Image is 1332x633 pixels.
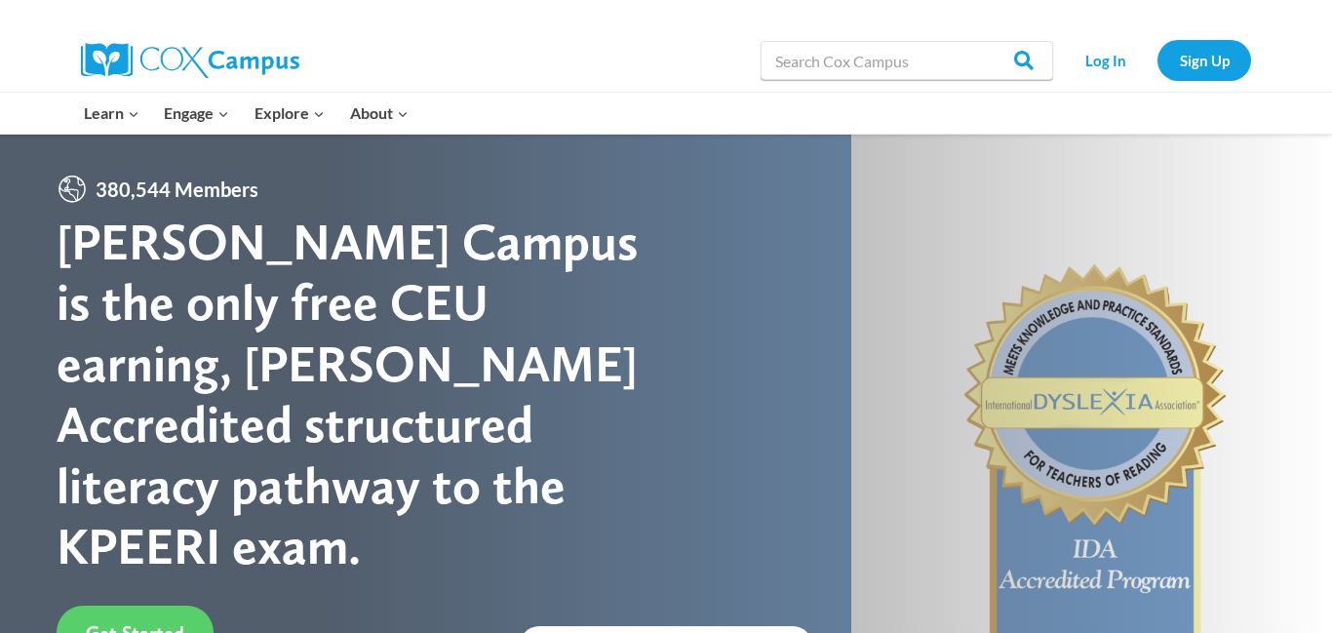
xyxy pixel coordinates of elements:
nav: Primary Navigation [71,93,420,134]
button: Child menu of About [337,93,421,134]
a: Sign Up [1157,40,1251,80]
img: Cox Campus [81,43,299,78]
div: [PERSON_NAME] Campus is the only free CEU earning, [PERSON_NAME] Accredited structured literacy p... [57,212,666,576]
a: Log In [1063,40,1148,80]
span: 380,544 Members [88,174,266,205]
nav: Secondary Navigation [1063,40,1251,80]
button: Child menu of Learn [71,93,152,134]
input: Search Cox Campus [761,41,1053,80]
button: Child menu of Explore [242,93,337,134]
button: Child menu of Engage [152,93,243,134]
